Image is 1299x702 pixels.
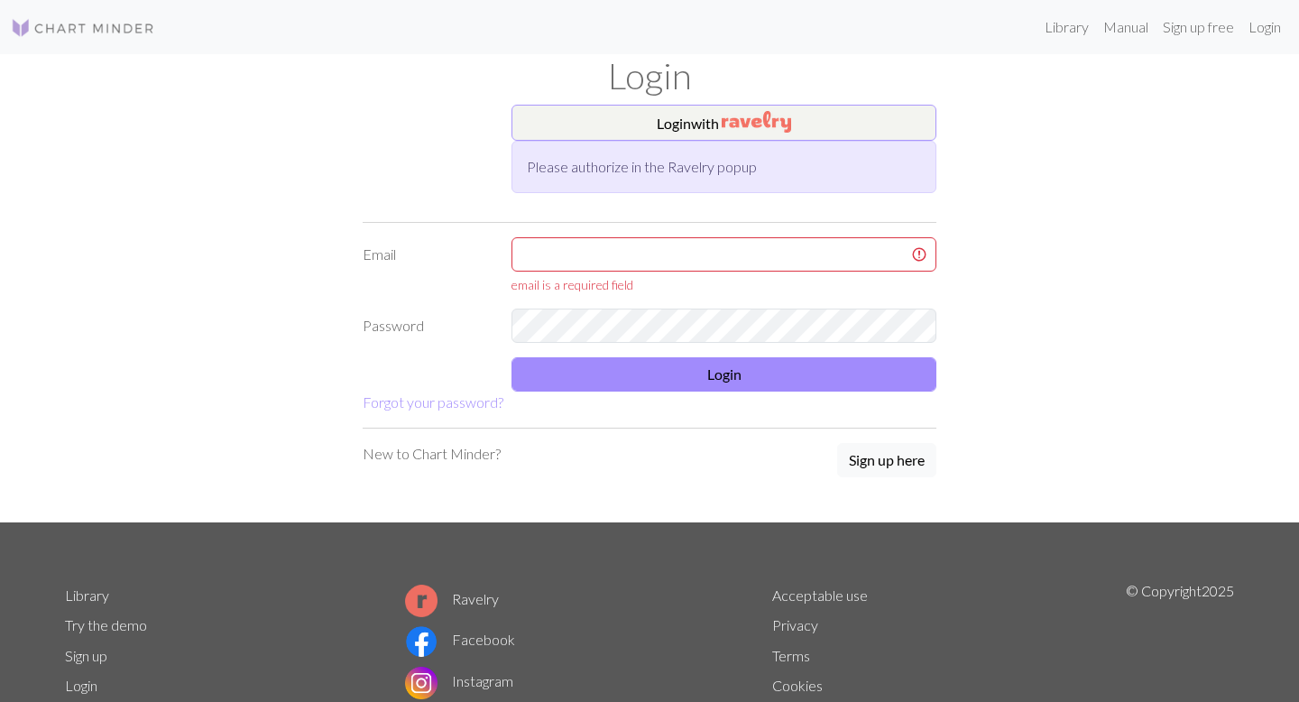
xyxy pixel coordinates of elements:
p: New to Chart Minder? [363,443,501,465]
img: Ravelry logo [405,585,438,617]
a: Manual [1096,9,1156,45]
img: Logo [11,17,155,39]
a: Ravelry [405,590,499,607]
a: Sign up free [1156,9,1241,45]
a: Facebook [405,631,515,648]
label: Password [352,309,501,343]
div: email is a required field [511,275,936,294]
a: Cookies [772,677,823,694]
button: Login [511,357,936,392]
a: Acceptable use [772,587,868,604]
button: Sign up here [837,443,936,477]
a: Try the demo [65,616,147,633]
a: Terms [772,647,810,664]
a: Forgot your password? [363,393,503,411]
a: Library [65,587,109,604]
h1: Login [54,54,1245,97]
img: Instagram logo [405,667,438,699]
a: Sign up here [837,443,936,479]
div: Please authorize in the Ravelry popup [511,141,936,193]
a: Instagram [405,672,513,689]
a: Privacy [772,616,818,633]
button: Loginwith [511,105,936,141]
a: Sign up [65,647,107,664]
a: Library [1037,9,1096,45]
img: Ravelry [722,111,791,133]
a: Login [65,677,97,694]
a: Login [1241,9,1288,45]
img: Facebook logo [405,625,438,658]
label: Email [352,237,501,294]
